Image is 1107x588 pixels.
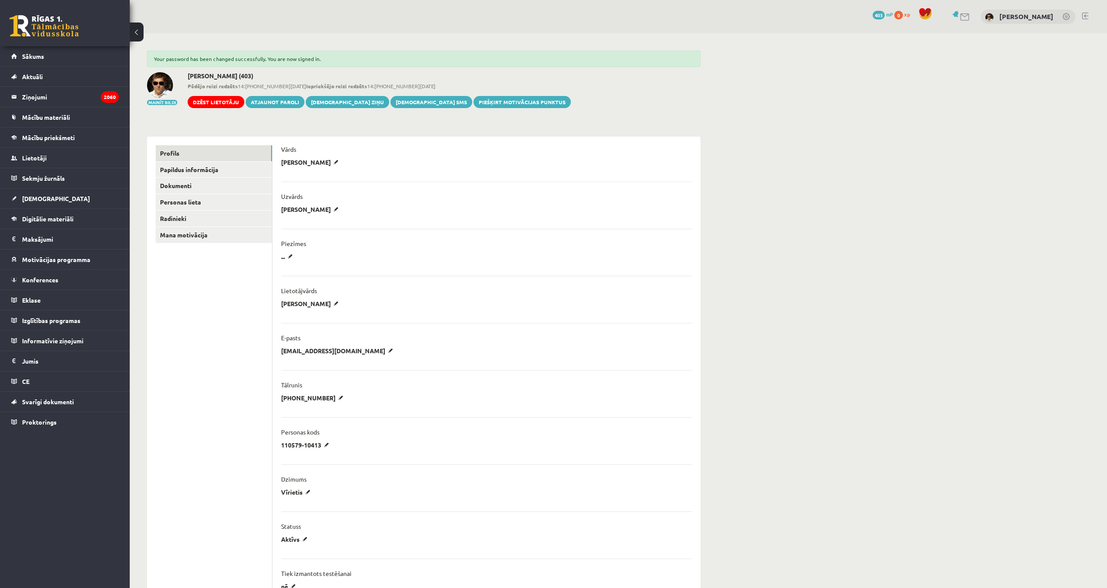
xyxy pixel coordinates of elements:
a: Sākums [11,46,119,66]
a: Rīgas 1. Tālmācības vidusskola [10,15,79,37]
p: [PERSON_NAME] [281,300,342,307]
span: Izglītības programas [22,316,80,324]
p: Vīrietis [281,488,314,496]
a: Ziņojumi2060 [11,87,119,107]
a: CE [11,371,119,391]
span: 403 [873,11,885,19]
p: [PERSON_NAME] [281,205,342,213]
a: Mācību materiāli [11,107,119,127]
b: Iepriekšējo reizi redzēts [306,83,367,89]
legend: Maksājumi [22,229,119,249]
a: [DEMOGRAPHIC_DATA] [11,189,119,208]
span: mP [886,11,893,18]
p: Aktīvs [281,535,310,543]
span: Sekmju žurnāls [22,174,65,182]
p: Statuss [281,522,301,530]
a: Radinieki [156,211,272,227]
img: Ivo Čapiņš [147,72,173,98]
a: Informatīvie ziņojumi [11,331,119,351]
p: Vārds [281,145,296,153]
span: 14:[PHONE_NUMBER][DATE] 14:[PHONE_NUMBER][DATE] [188,82,571,90]
span: Digitālie materiāli [22,215,74,223]
a: [DEMOGRAPHIC_DATA] ziņu [306,96,389,108]
a: Aktuāli [11,67,119,86]
h2: [PERSON_NAME] (403) [188,72,571,80]
p: Dzimums [281,475,307,483]
span: Sākums [22,52,44,60]
img: Ivo Čapiņš [985,13,994,22]
a: Maksājumi [11,229,119,249]
a: 0 xp [894,11,914,18]
p: [PERSON_NAME] [281,158,342,166]
a: Piešķirt motivācijas punktus [474,96,571,108]
span: Lietotāji [22,154,47,162]
p: E-pasts [281,334,301,342]
p: [EMAIL_ADDRESS][DOMAIN_NAME] [281,347,396,355]
p: Personas kods [281,428,320,436]
a: Digitālie materiāli [11,209,119,229]
b: Pēdējo reizi redzēts [188,83,238,89]
span: Aktuāli [22,73,43,80]
a: Papildus informācija [156,162,272,178]
span: [DEMOGRAPHIC_DATA] [22,195,90,202]
span: Proktorings [22,418,57,426]
a: Izglītības programas [11,310,119,330]
p: Tālrunis [281,381,302,389]
a: [DEMOGRAPHIC_DATA] SMS [390,96,472,108]
a: Dokumenti [156,178,272,194]
span: Informatīvie ziņojumi [22,337,83,345]
span: Mācību priekšmeti [22,134,75,141]
a: Sekmju žurnāls [11,168,119,188]
p: ... [281,252,296,260]
span: Konferences [22,276,58,284]
span: Mācību materiāli [22,113,70,121]
span: 0 [894,11,903,19]
button: Mainīt bildi [147,100,177,105]
span: xp [904,11,910,18]
i: 2060 [101,91,119,103]
a: Mācību priekšmeti [11,128,119,147]
span: CE [22,377,29,385]
a: [PERSON_NAME] [999,12,1053,21]
a: Eklase [11,290,119,310]
a: Profils [156,145,272,161]
a: Dzēst lietotāju [188,96,244,108]
span: Eklase [22,296,41,304]
p: Uzvārds [281,192,303,200]
p: [PHONE_NUMBER] [281,394,346,402]
a: Konferences [11,270,119,290]
a: Atjaunot paroli [246,96,304,108]
span: Jumis [22,357,38,365]
a: Personas lieta [156,194,272,210]
p: 110579-10413 [281,441,332,449]
span: Svarīgi dokumenti [22,398,74,406]
a: Lietotāji [11,148,119,168]
div: Your password has been changed successfully. You are now signed in. [147,51,701,67]
a: Svarīgi dokumenti [11,392,119,412]
a: 403 mP [873,11,893,18]
a: Mana motivācija [156,227,272,243]
p: Lietotājvārds [281,287,317,294]
a: Jumis [11,351,119,371]
p: Piezīmes [281,240,306,247]
a: Motivācijas programma [11,249,119,269]
legend: Ziņojumi [22,87,119,107]
span: Motivācijas programma [22,256,90,263]
a: Proktorings [11,412,119,432]
p: Tiek izmantots testēšanai [281,569,352,577]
